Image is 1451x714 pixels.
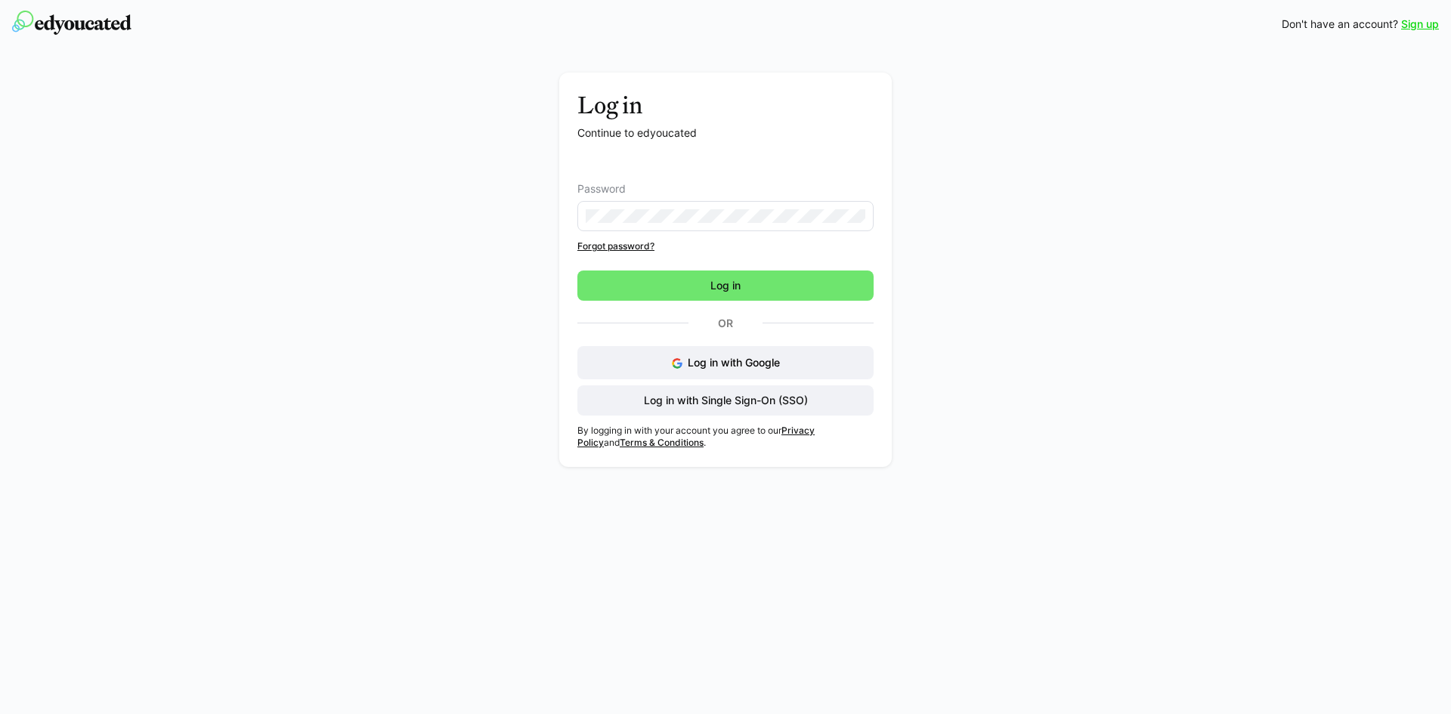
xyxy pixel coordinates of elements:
[12,11,131,35] img: edyoucated
[577,270,874,301] button: Log in
[708,278,743,293] span: Log in
[1401,17,1439,32] a: Sign up
[577,240,874,252] a: Forgot password?
[620,437,704,448] a: Terms & Conditions
[1282,17,1398,32] span: Don't have an account?
[577,425,874,449] p: By logging in with your account you agree to our and .
[577,91,874,119] h3: Log in
[577,346,874,379] button: Log in with Google
[642,393,810,408] span: Log in with Single Sign-On (SSO)
[577,425,815,448] a: Privacy Policy
[688,356,780,369] span: Log in with Google
[577,385,874,416] button: Log in with Single Sign-On (SSO)
[577,125,874,141] p: Continue to edyoucated
[688,313,763,334] p: Or
[577,183,626,195] span: Password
